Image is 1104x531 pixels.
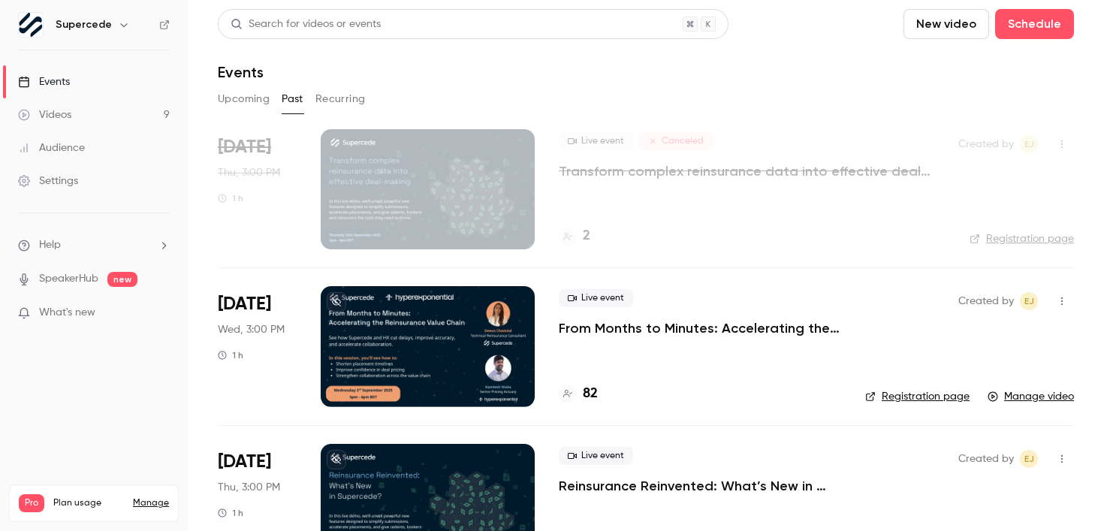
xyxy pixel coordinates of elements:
[39,305,95,321] span: What's new
[995,9,1074,39] button: Schedule
[218,322,285,337] span: Wed, 3:00 PM
[218,192,243,204] div: 1 h
[19,494,44,512] span: Pro
[958,135,1014,153] span: Created by
[18,237,170,253] li: help-dropdown-opener
[218,507,243,519] div: 1 h
[18,107,71,122] div: Videos
[1020,135,1038,153] span: Ellie James
[18,140,85,155] div: Audience
[865,389,970,404] a: Registration page
[315,87,366,111] button: Recurring
[1024,135,1034,153] span: EJ
[282,87,303,111] button: Past
[958,450,1014,468] span: Created by
[559,226,590,246] a: 2
[1024,450,1034,468] span: EJ
[583,384,598,404] h4: 82
[19,13,43,37] img: Supercede
[107,272,137,287] span: new
[958,292,1014,310] span: Created by
[218,135,271,159] span: [DATE]
[559,447,633,465] span: Live event
[39,271,98,287] a: SpeakerHub
[970,231,1074,246] a: Registration page
[559,162,934,180] a: Transform complex reinsurance data into effective deal-making
[218,480,280,495] span: Thu, 3:00 PM
[18,74,70,89] div: Events
[559,477,841,495] a: Reinsurance Reinvented: What’s New in Supercede
[39,237,61,253] span: Help
[559,384,598,404] a: 82
[1024,292,1034,310] span: EJ
[53,497,124,509] span: Plan usage
[218,129,297,249] div: Sep 25 Thu, 3:00 PM (Europe/London)
[231,17,381,32] div: Search for videos or events
[559,132,633,150] span: Live event
[903,9,989,39] button: New video
[152,306,170,320] iframe: Noticeable Trigger
[218,87,270,111] button: Upcoming
[583,226,590,246] h4: 2
[56,17,112,32] h6: Supercede
[559,289,633,307] span: Live event
[1020,450,1038,468] span: Ellie James
[133,497,169,509] a: Manage
[218,286,297,406] div: Sep 3 Wed, 3:00 PM (Europe/London)
[18,173,78,189] div: Settings
[1020,292,1038,310] span: Ellie James
[218,349,243,361] div: 1 h
[218,292,271,316] span: [DATE]
[559,319,841,337] a: From Months to Minutes: Accelerating the Reinsurance Value Chain
[639,132,713,150] span: Canceled
[218,63,264,81] h1: Events
[988,389,1074,404] a: Manage video
[218,165,280,180] span: Thu, 3:00 PM
[218,450,271,474] span: [DATE]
